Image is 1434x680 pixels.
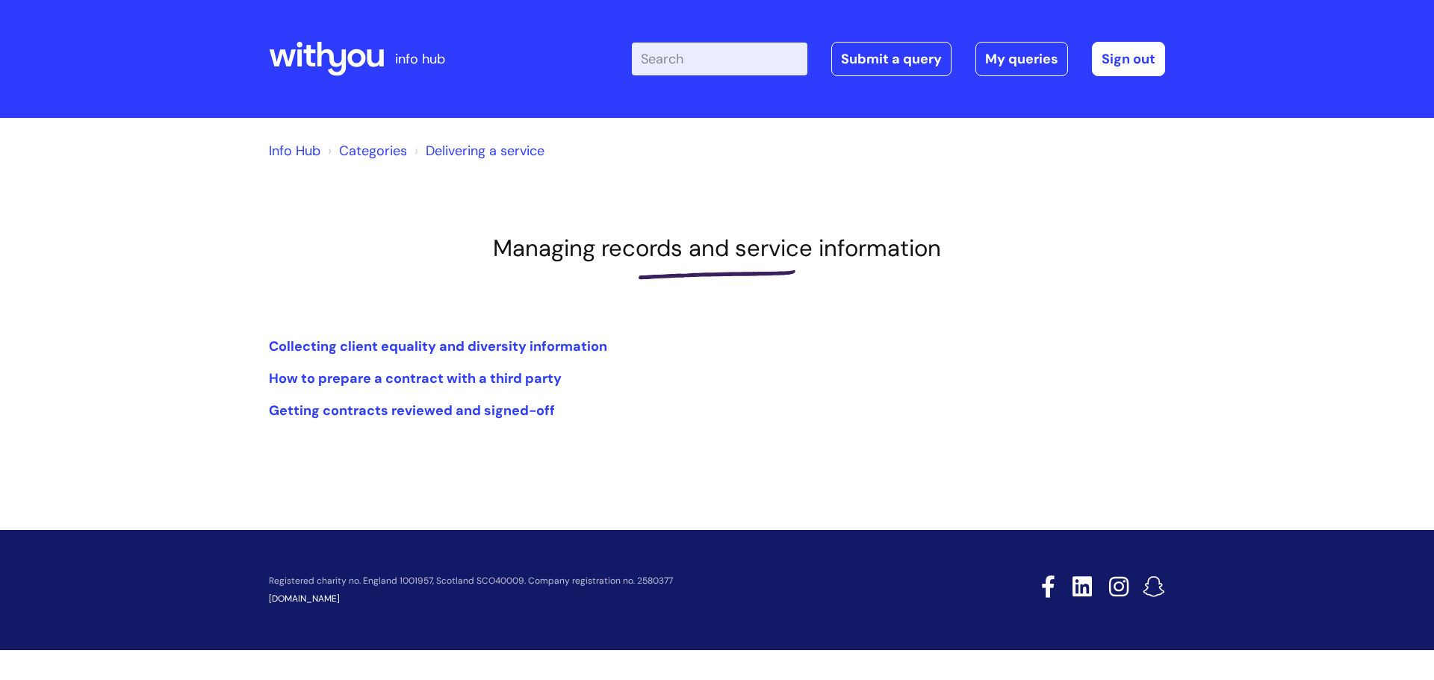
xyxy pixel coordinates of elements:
input: Search [632,43,807,75]
p: info hub [395,47,445,71]
li: Delivering a service [411,139,544,163]
a: Categories [339,142,407,160]
a: Sign out [1092,42,1165,76]
a: [DOMAIN_NAME] [269,593,340,605]
p: Registered charity no. England 1001957, Scotland SCO40009. Company registration no. 2580377 [269,576,935,586]
a: Info Hub [269,142,320,160]
a: Getting contracts reviewed and signed-off [269,402,555,419]
a: Submit a query [831,42,952,76]
a: Collecting client equality and diversity information [269,337,607,355]
a: How to prepare a contract with a third party [269,369,562,387]
a: My queries [975,42,1068,76]
div: | - [632,42,1165,76]
li: Solution home [324,139,407,163]
a: Delivering a service [426,142,544,160]
h1: Managing records and service information [269,234,1165,262]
